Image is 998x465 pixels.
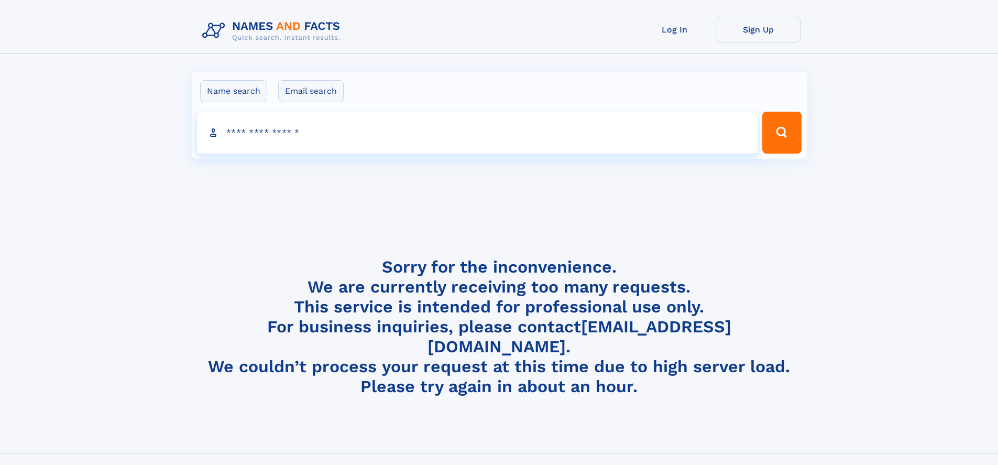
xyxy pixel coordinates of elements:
[633,17,717,42] a: Log In
[717,17,800,42] a: Sign Up
[200,80,267,102] label: Name search
[198,257,800,397] h4: Sorry for the inconvenience. We are currently receiving too many requests. This service is intend...
[197,112,758,154] input: search input
[427,317,731,356] a: [EMAIL_ADDRESS][DOMAIN_NAME]
[762,112,801,154] button: Search Button
[278,80,344,102] label: Email search
[198,17,349,45] img: Logo Names and Facts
